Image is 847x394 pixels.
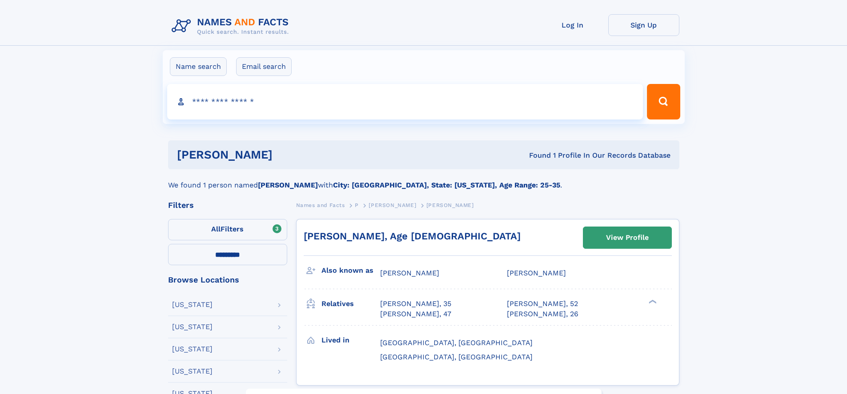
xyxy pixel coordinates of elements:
[168,276,287,284] div: Browse Locations
[426,202,474,208] span: [PERSON_NAME]
[170,57,227,76] label: Name search
[236,57,292,76] label: Email search
[507,309,578,319] a: [PERSON_NAME], 26
[606,227,649,248] div: View Profile
[321,296,380,311] h3: Relatives
[369,199,416,211] a: [PERSON_NAME]
[333,181,560,189] b: City: [GEOGRAPHIC_DATA], State: [US_STATE], Age Range: 25-35
[355,202,359,208] span: P
[321,333,380,348] h3: Lived in
[177,149,401,160] h1: [PERSON_NAME]
[296,199,345,211] a: Names and Facts
[172,323,213,330] div: [US_STATE]
[537,14,608,36] a: Log In
[380,269,439,277] span: [PERSON_NAME]
[211,225,221,233] span: All
[172,346,213,353] div: [US_STATE]
[168,201,287,209] div: Filters
[647,84,680,119] button: Search Button
[380,309,451,319] a: [PERSON_NAME], 47
[583,227,671,248] a: View Profile
[646,299,657,305] div: ❯
[321,263,380,278] h3: Also known as
[380,299,451,309] a: [PERSON_NAME], 35
[167,84,643,119] input: search input
[369,202,416,208] span: [PERSON_NAME]
[168,14,296,38] img: Logo Names and Facts
[172,301,213,308] div: [US_STATE]
[355,199,359,211] a: P
[168,169,679,191] div: We found 1 person named with .
[380,353,533,361] span: [GEOGRAPHIC_DATA], [GEOGRAPHIC_DATA]
[258,181,318,189] b: [PERSON_NAME]
[380,338,533,347] span: [GEOGRAPHIC_DATA], [GEOGRAPHIC_DATA]
[507,299,578,309] a: [PERSON_NAME], 52
[608,14,679,36] a: Sign Up
[168,219,287,240] label: Filters
[172,368,213,375] div: [US_STATE]
[507,269,566,277] span: [PERSON_NAME]
[401,151,670,160] div: Found 1 Profile In Our Records Database
[304,231,521,242] a: [PERSON_NAME], Age [DEMOGRAPHIC_DATA]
